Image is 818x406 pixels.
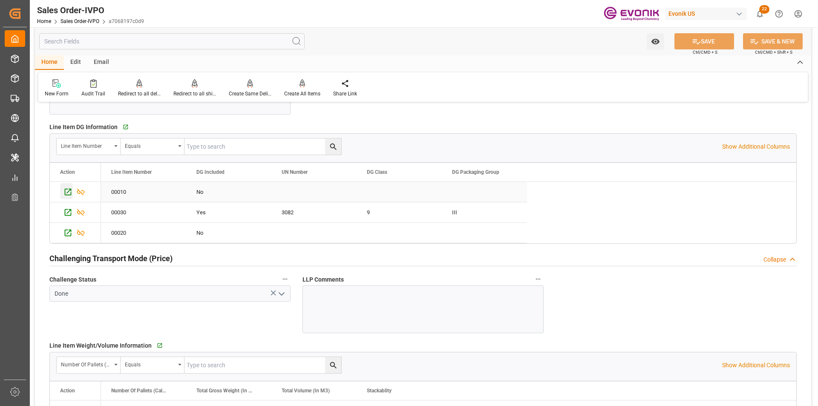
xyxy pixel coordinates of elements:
[64,55,87,70] div: Edit
[284,90,320,98] div: Create All Items
[196,169,225,175] span: DG Included
[750,4,769,23] button: show 22 new notifications
[279,274,291,285] button: Challenge Status
[101,182,186,202] div: 00010
[357,202,442,222] div: 9
[604,6,659,21] img: Evonik-brand-mark-Deep-Purple-RGB.jpeg_1700498283.jpeg
[722,142,790,151] p: Show Additional Columns
[57,138,121,155] button: open menu
[50,223,101,243] div: Press SPACE to select this row.
[37,18,51,24] a: Home
[674,33,734,49] button: SAVE
[61,359,111,369] div: Number Of Pallets (Calculated)
[763,255,786,264] div: Collapse
[60,388,75,394] div: Action
[282,169,308,175] span: UN Number
[647,33,664,49] button: open menu
[61,140,111,150] div: Line Item Number
[759,5,769,14] span: 22
[302,275,344,284] span: LLP Comments
[196,182,261,202] div: No
[325,138,341,155] button: search button
[196,388,253,394] span: Total Gross Weight (In KG)
[442,202,527,222] div: III
[196,203,261,222] div: Yes
[325,357,341,373] button: search button
[271,202,357,222] div: 3082
[121,357,184,373] button: open menu
[533,274,544,285] button: LLP Comments
[101,202,186,222] div: 00030
[184,138,341,155] input: Type to search
[367,388,392,394] span: Stackablity
[693,49,717,55] span: Ctrl/CMD + S
[367,169,387,175] span: DG Class
[50,182,101,202] div: Press SPACE to select this row.
[743,33,803,49] button: SAVE & NEW
[111,388,168,394] span: Number Of Pallets (Calculated)
[755,49,792,55] span: Ctrl/CMD + Shift + S
[87,55,115,70] div: Email
[37,4,144,17] div: Sales Order-IVPO
[49,123,118,132] span: Line Item DG Information
[665,8,747,20] div: Evonik US
[49,253,173,264] h2: Challenging Transport Mode (Price)
[229,90,271,98] div: Create Same Delivery Date
[49,341,152,350] span: Line Item Weight/Volume Information
[118,90,161,98] div: Redirect to all deliveries
[665,6,750,22] button: Evonik US
[57,357,121,373] button: open menu
[722,361,790,370] p: Show Additional Columns
[101,223,527,243] div: Press SPACE to select this row.
[45,90,69,98] div: New Form
[274,287,287,300] button: open menu
[60,169,75,175] div: Action
[111,169,152,175] span: Line Item Number
[60,18,99,24] a: Sales Order-IVPO
[452,169,499,175] span: DG Packaging Group
[50,202,101,223] div: Press SPACE to select this row.
[333,90,357,98] div: Share Link
[101,202,527,223] div: Press SPACE to select this row.
[184,357,341,373] input: Type to search
[49,275,96,284] span: Challenge Status
[101,223,186,243] div: 00020
[125,359,175,369] div: Equals
[173,90,216,98] div: Redirect to all shipments
[282,388,330,394] span: Total Volume (In M3)
[769,4,789,23] button: Help Center
[39,33,305,49] input: Search Fields
[101,182,527,202] div: Press SPACE to select this row.
[81,90,105,98] div: Audit Trail
[125,140,175,150] div: Equals
[121,138,184,155] button: open menu
[35,55,64,70] div: Home
[196,223,261,243] div: No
